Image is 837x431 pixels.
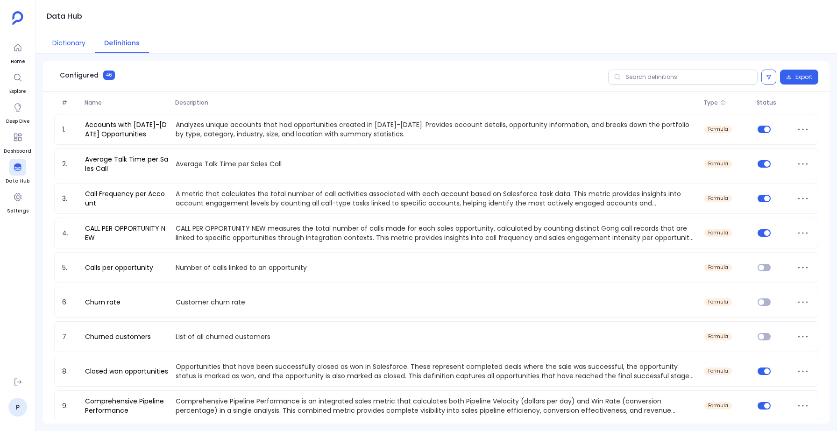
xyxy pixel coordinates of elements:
[60,71,99,80] span: Configured
[58,228,81,238] span: 4.
[43,33,95,53] button: Dictionary
[58,99,81,106] span: #
[81,396,172,415] a: Comprehensive Pipeline Performance
[708,230,728,236] span: formula
[172,332,701,341] p: List of all churned customers
[172,263,701,272] p: Number of calls linked to an opportunity
[95,33,149,53] button: Definitions
[58,401,81,410] span: 9.
[708,368,728,374] span: formula
[753,99,791,106] span: Status
[6,99,29,125] a: Deep Dive
[9,39,26,65] a: Home
[81,99,171,106] span: Name
[7,189,28,215] a: Settings
[171,99,700,106] span: Description
[81,332,155,341] a: Churned customers
[708,334,728,339] span: formula
[708,403,728,409] span: formula
[81,189,172,208] a: Call Frequency per Account
[4,129,31,155] a: Dashboard
[58,367,81,376] span: 8.
[172,224,701,242] p: CALL PER OPPORTUNITY NEW measures the total number of calls made for each sales opportunity, calc...
[172,159,701,169] p: Average Talk Time per Sales Call
[172,189,701,208] p: A metric that calculates the total number of call activities associated with each account based o...
[103,71,115,80] span: 46
[81,263,157,272] a: Calls per opportunity
[58,194,81,203] span: 3.
[12,11,23,25] img: petavue logo
[81,120,172,139] a: Accounts with [DATE]-[DATE] Opportunities
[708,127,728,132] span: formula
[172,396,701,415] p: Comprehensive Pipeline Performance is an integrated sales metric that calculates both Pipeline Ve...
[8,398,27,417] a: P
[608,70,758,85] input: Search definitions
[795,73,812,81] span: Export
[58,297,81,307] span: 6.
[708,196,728,201] span: formula
[81,155,172,173] a: Average Talk Time per Sales Call
[4,148,31,155] span: Dashboard
[47,10,82,23] h1: Data Hub
[58,332,81,341] span: 7.
[172,297,701,307] p: Customer churn rate
[7,207,28,215] span: Settings
[58,125,81,134] span: 1.
[6,159,29,185] a: Data Hub
[703,99,718,106] span: Type
[6,177,29,185] span: Data Hub
[9,88,26,95] span: Explore
[6,118,29,125] span: Deep Dive
[81,224,172,242] a: CALL PER OPPORTUNITY NEW
[58,159,81,169] span: 2.
[81,367,172,376] a: Closed won opportunities
[708,265,728,270] span: formula
[172,120,701,139] p: Analyzes unique accounts that had opportunities created in [DATE]-[DATE]. Provides account detail...
[9,58,26,65] span: Home
[9,69,26,95] a: Explore
[81,297,124,307] a: Churn rate
[58,263,81,272] span: 5.
[708,299,728,305] span: formula
[780,70,818,85] button: Export
[708,161,728,167] span: formula
[172,362,701,381] p: Opportunities that have been successfully closed as won in Salesforce. These represent completed ...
